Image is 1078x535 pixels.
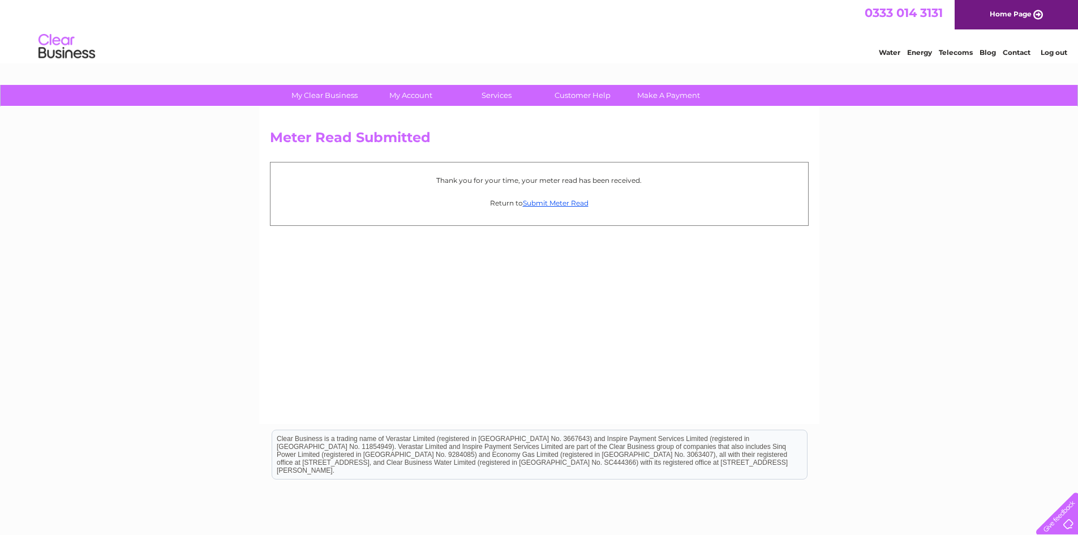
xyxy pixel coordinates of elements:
a: 0333 014 3131 [865,6,943,20]
a: Services [450,85,543,106]
a: Make A Payment [622,85,715,106]
p: Return to [276,198,802,208]
a: Customer Help [536,85,629,106]
a: My Account [364,85,457,106]
a: Telecoms [939,48,973,57]
a: Submit Meter Read [523,199,589,207]
div: Clear Business is a trading name of Verastar Limited (registered in [GEOGRAPHIC_DATA] No. 3667643... [272,6,807,55]
a: Energy [907,48,932,57]
a: Blog [980,48,996,57]
a: Contact [1003,48,1030,57]
h2: Meter Read Submitted [270,130,809,151]
a: Water [879,48,900,57]
p: Thank you for your time, your meter read has been received. [276,175,802,186]
a: Log out [1041,48,1067,57]
img: logo.png [38,29,96,64]
a: My Clear Business [278,85,371,106]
